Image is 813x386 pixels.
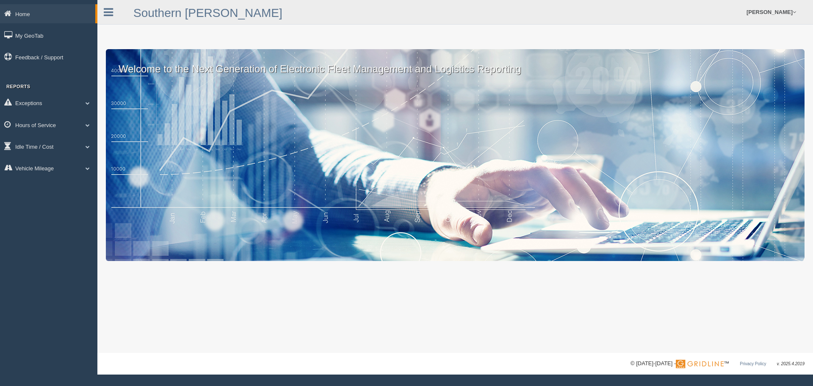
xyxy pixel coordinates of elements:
[740,361,766,366] a: Privacy Policy
[676,360,724,368] img: Gridline
[630,359,805,368] div: © [DATE]-[DATE] - ™
[106,49,805,76] p: Welcome to the Next Generation of Electronic Fleet Management and Logistics Reporting
[777,361,805,366] span: v. 2025.4.2019
[133,6,282,19] a: Southern [PERSON_NAME]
